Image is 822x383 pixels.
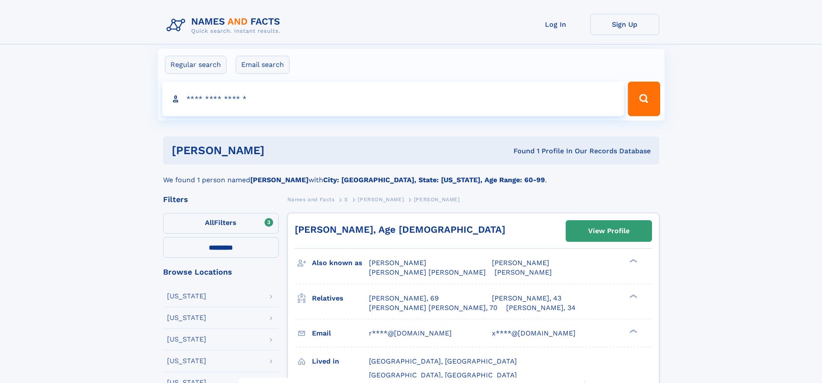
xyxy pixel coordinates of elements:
[312,291,369,306] h3: Relatives
[163,196,279,203] div: Filters
[369,294,439,303] a: [PERSON_NAME], 69
[414,196,460,203] span: [PERSON_NAME]
[163,268,279,276] div: Browse Locations
[167,314,206,321] div: [US_STATE]
[344,194,348,205] a: S
[590,14,659,35] a: Sign Up
[323,176,545,184] b: City: [GEOGRAPHIC_DATA], State: [US_STATE], Age Range: 60-99
[163,165,659,185] div: We found 1 person named with .
[167,358,206,364] div: [US_STATE]
[369,259,426,267] span: [PERSON_NAME]
[627,258,638,264] div: ❯
[628,82,660,116] button: Search Button
[389,146,651,156] div: Found 1 Profile In Our Records Database
[312,354,369,369] h3: Lived in
[287,194,335,205] a: Names and Facts
[312,256,369,270] h3: Also known as
[344,196,348,203] span: S
[369,371,517,379] span: [GEOGRAPHIC_DATA], [GEOGRAPHIC_DATA]
[369,268,486,276] span: [PERSON_NAME] [PERSON_NAME]
[163,14,287,37] img: Logo Names and Facts
[295,224,505,235] a: [PERSON_NAME], Age [DEMOGRAPHIC_DATA]
[167,336,206,343] div: [US_STATE]
[163,213,279,234] label: Filters
[162,82,624,116] input: search input
[627,328,638,334] div: ❯
[312,326,369,341] h3: Email
[494,268,552,276] span: [PERSON_NAME]
[250,176,309,184] b: [PERSON_NAME]
[172,145,389,156] h1: [PERSON_NAME]
[588,221,630,241] div: View Profile
[236,56,290,74] label: Email search
[358,196,404,203] span: [PERSON_NAME]
[492,294,561,303] a: [PERSON_NAME], 43
[165,56,227,74] label: Regular search
[167,293,206,300] div: [US_STATE]
[566,221,652,241] a: View Profile
[205,218,214,227] span: All
[358,194,404,205] a: [PERSON_NAME]
[506,303,576,313] a: [PERSON_NAME], 34
[369,303,498,313] a: [PERSON_NAME] [PERSON_NAME], 70
[521,14,590,35] a: Log In
[627,293,638,299] div: ❯
[492,259,549,267] span: [PERSON_NAME]
[369,357,517,365] span: [GEOGRAPHIC_DATA], [GEOGRAPHIC_DATA]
